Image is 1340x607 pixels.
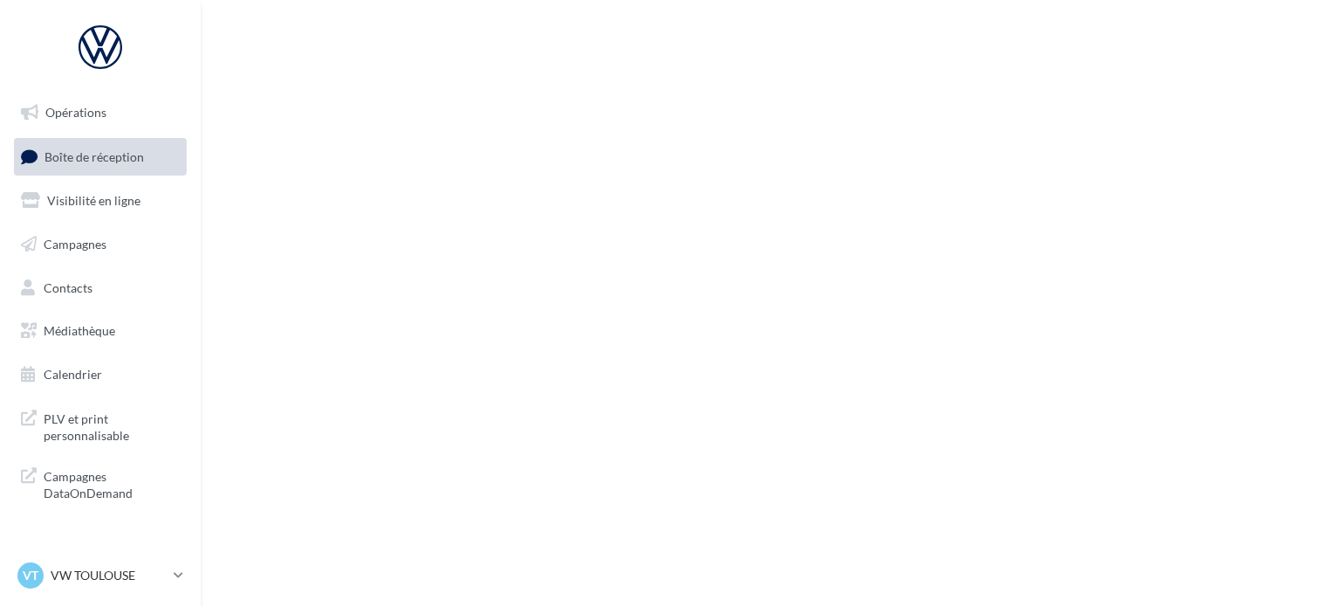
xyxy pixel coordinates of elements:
[10,226,190,263] a: Campagnes
[10,94,190,131] a: Opérations
[10,138,190,176] a: Boîte de réception
[44,323,115,338] span: Médiathèque
[45,105,106,120] span: Opérations
[10,458,190,509] a: Campagnes DataOnDemand
[44,367,102,382] span: Calendrier
[14,559,187,592] a: VT VW TOULOUSE
[51,567,167,584] p: VW TOULOUSE
[44,148,144,163] span: Boîte de réception
[44,465,180,502] span: Campagnes DataOnDemand
[23,567,38,584] span: VT
[10,270,190,307] a: Contacts
[10,313,190,349] a: Médiathèque
[44,407,180,445] span: PLV et print personnalisable
[10,400,190,452] a: PLV et print personnalisable
[47,193,140,208] span: Visibilité en ligne
[44,279,92,294] span: Contacts
[44,237,106,252] span: Campagnes
[10,356,190,393] a: Calendrier
[10,183,190,219] a: Visibilité en ligne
